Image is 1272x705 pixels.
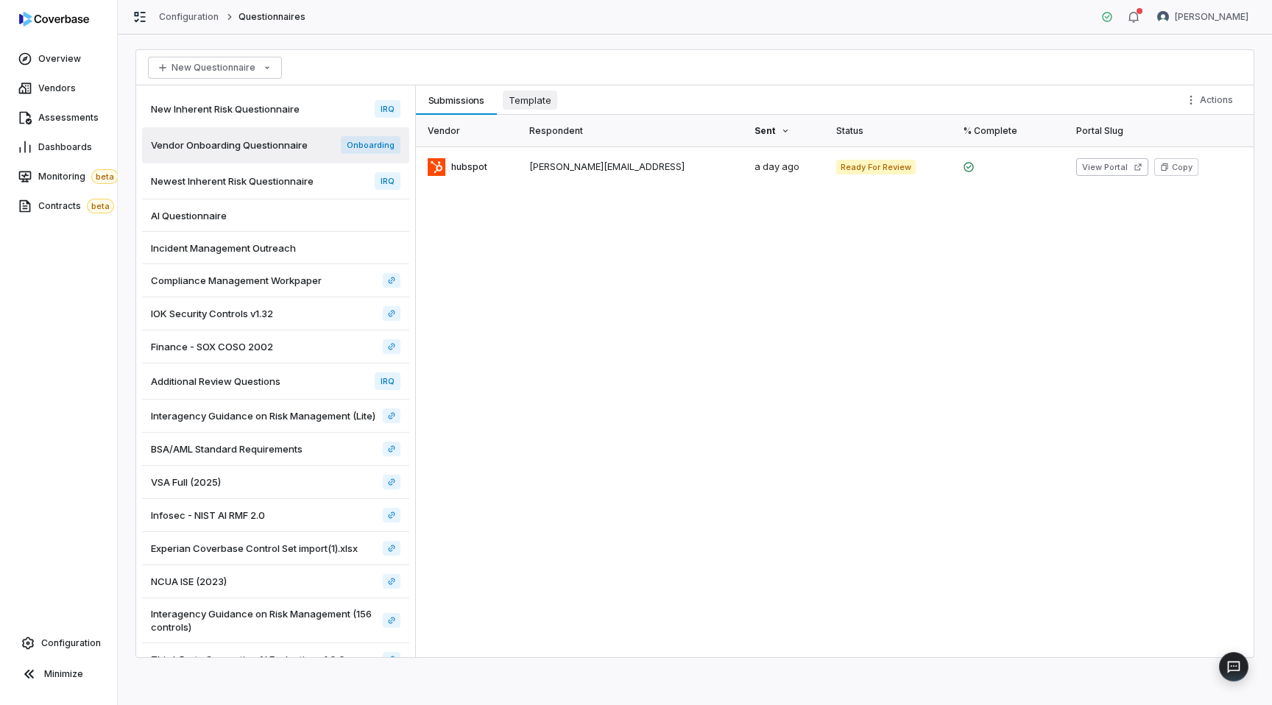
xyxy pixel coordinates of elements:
span: IRQ [375,372,400,390]
a: NCUA ISE (2023) [383,574,400,589]
a: Monitoringbeta [3,163,114,190]
span: Vendor Onboarding Questionnaire [151,138,308,152]
span: Submissions [423,91,491,110]
span: Newest Inherent Risk Questionnaire [151,174,314,188]
a: Experian Coverbase Control Set import(1).xlsx [142,532,409,565]
span: IRQ [375,100,400,118]
a: Interagency Guidance on Risk Management (Lite) [383,408,400,423]
td: [PERSON_NAME][EMAIL_ADDRESS] [520,146,746,188]
span: Questionnaires [239,11,306,23]
div: Status [836,115,946,146]
span: Minimize [44,668,83,680]
a: Interagency Guidance on Risk Management (156 controls) [383,613,400,628]
a: Experian Coverbase Control Set import(1).xlsx [383,541,400,556]
span: Finance - SOX COSO 2002 [151,340,273,353]
a: Compliance Management Workpaper [142,264,409,297]
a: Interagency Guidance on Risk Management (156 controls) [142,598,409,643]
a: Interagency Guidance on Risk Management (Lite) [142,400,409,433]
a: Compliance Management Workpaper [383,273,400,288]
span: Assessments [38,112,99,124]
span: beta [91,169,119,184]
a: Contractsbeta [3,193,114,219]
button: Lili Jiang avatar[PERSON_NAME] [1148,6,1257,28]
a: New Inherent Risk QuestionnaireIRQ [142,91,409,127]
a: Assessments [3,104,114,131]
span: Vendors [38,82,76,94]
div: Portal Slug [1076,115,1242,146]
span: Experian Coverbase Control Set import(1).xlsx [151,542,358,555]
a: Finance - SOX COSO 2002 [383,339,400,354]
a: NCUA ISE (2023) [142,565,409,598]
span: Template [503,91,557,110]
a: AI Questionnaire [142,199,409,232]
span: Contracts [38,199,114,213]
span: Configuration [41,637,101,649]
a: Overview [3,46,114,72]
span: New Inherent Risk Questionnaire [151,102,300,116]
a: Additional Review QuestionsIRQ [142,364,409,400]
a: Dashboards [3,134,114,160]
div: % Complete [963,115,1059,146]
span: Incident Management Outreach [151,241,296,255]
span: AI Questionnaire [151,209,227,222]
a: Vendors [3,75,114,102]
span: Additional Review Questions [151,375,280,388]
a: BSA/AML Standard Requirements [383,442,400,456]
a: Incident Management Outreach [142,232,409,264]
span: Interagency Guidance on Risk Management (156 controls) [151,607,377,634]
a: Third-Party Generative AI Evaluation v1.0.0 [383,652,400,667]
img: logo-D7KZi-bG.svg [19,12,89,26]
a: IOK Security Controls v1.32 [142,297,409,330]
span: Interagency Guidance on Risk Management (Lite) [151,409,375,422]
span: Third-Party Generative AI Evaluation v1.0.0 [151,653,345,666]
span: [PERSON_NAME] [1175,11,1248,23]
a: Infosec - NIST AI RMF 2.0 [383,508,400,522]
button: Minimize [6,659,111,689]
span: BSA/AML Standard Requirements [151,442,303,456]
a: Third-Party Generative AI Evaluation v1.0.0 [142,643,409,676]
span: NCUA ISE (2023) [151,575,227,588]
span: beta [87,199,114,213]
img: Lili Jiang avatar [1157,11,1169,23]
span: IOK Security Controls v1.32 [151,307,273,320]
a: Infosec - NIST AI RMF 2.0 [142,499,409,532]
button: Copy [1154,158,1198,176]
a: Configuration [6,630,111,656]
span: Dashboards [38,141,92,153]
div: Sent [755,115,819,146]
span: Onboarding [341,136,400,154]
button: View Portal [1076,158,1148,176]
span: Overview [38,53,81,65]
span: VSA Full (2025) [151,475,221,489]
a: Finance - SOX COSO 2002 [142,330,409,364]
a: Newest Inherent Risk QuestionnaireIRQ [142,163,409,199]
div: Respondent [529,115,737,146]
a: BSA/AML Standard Requirements [142,433,409,466]
span: Infosec - NIST AI RMF 2.0 [151,509,265,522]
button: New Questionnaire [148,57,282,79]
div: Vendor [428,115,512,146]
a: VSA Full (2025) [383,475,400,489]
span: Monitoring [38,169,119,184]
span: IRQ [375,172,400,190]
a: Configuration [159,11,219,23]
button: More actions [1181,89,1242,111]
a: VSA Full (2025) [142,466,409,499]
span: Compliance Management Workpaper [151,274,322,287]
a: Vendor Onboarding QuestionnaireOnboarding [142,127,409,163]
a: IOK Security Controls v1.32 [383,306,400,321]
